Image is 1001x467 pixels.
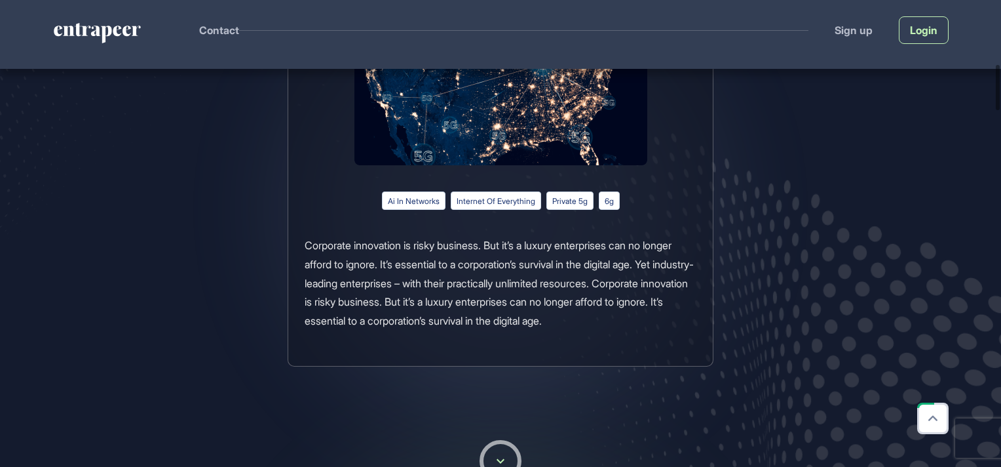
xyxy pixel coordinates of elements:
[599,192,620,210] div: 6g
[305,236,696,331] div: Corporate innovation is risky business. But it’s a luxury enterprises can no longer afford to ign...
[52,23,142,48] a: entrapeer-logo
[354,10,647,165] img: telecommunication-banner
[899,16,949,44] a: Login
[451,192,541,210] div: internet of everything
[835,22,873,38] a: Sign up
[382,192,445,210] div: ai in networks
[546,192,594,210] div: private 5g
[199,22,239,39] button: Contact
